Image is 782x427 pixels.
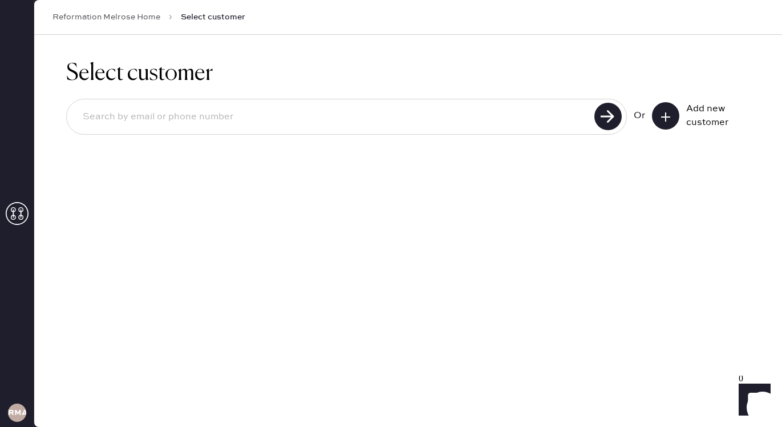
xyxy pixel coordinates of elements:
[181,11,245,23] span: Select customer
[52,11,160,23] a: Reformation Melrose Home
[634,109,645,123] div: Or
[74,104,591,130] input: Search by email or phone number
[8,409,26,417] h3: RMA
[728,376,777,425] iframe: Front Chat
[66,60,750,87] h1: Select customer
[686,102,743,130] div: Add new customer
